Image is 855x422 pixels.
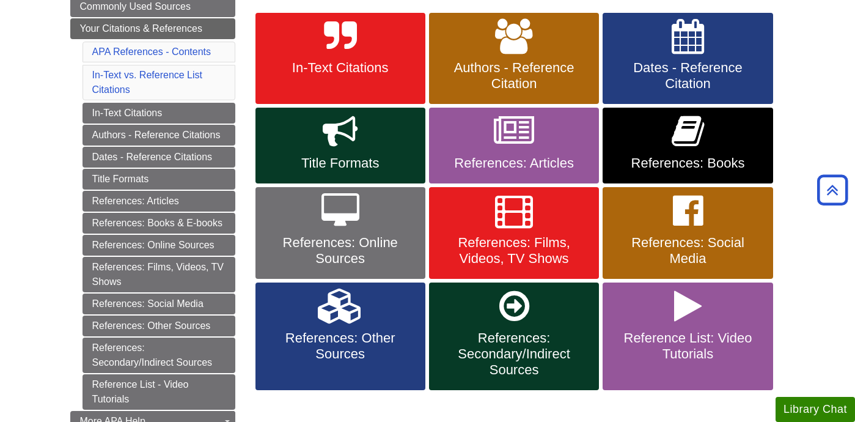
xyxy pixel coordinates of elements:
a: References: Books & E-books [83,213,235,234]
a: Authors - Reference Citation [429,13,599,105]
span: Reference List: Video Tutorials [612,330,763,362]
a: Authors - Reference Citations [83,125,235,146]
a: References: Social Media [603,187,772,279]
a: Title Formats [255,108,425,183]
a: In-Text Citations [255,13,425,105]
a: References: Other Sources [83,316,235,336]
a: Back to Top [813,182,852,198]
span: Your Citations & References [80,23,202,34]
a: Dates - Reference Citations [83,147,235,168]
span: References: Secondary/Indirect Sources [438,330,590,378]
span: In-Text Citations [265,60,416,76]
a: Reference List: Video Tutorials [603,283,772,390]
a: References: Online Sources [83,235,235,256]
a: Reference List - Video Tutorials [83,374,235,410]
button: Library Chat [776,397,855,422]
span: Commonly Used Sources [80,1,191,12]
span: References: Films, Videos, TV Shows [438,235,590,267]
span: Dates - Reference Citation [612,60,763,92]
a: Dates - Reference Citation [603,13,772,105]
a: References: Books [603,108,772,183]
span: References: Articles [438,155,590,171]
a: Your Citations & References [70,18,235,39]
a: References: Social Media [83,294,235,314]
a: References: Articles [83,191,235,212]
a: References: Other Sources [255,283,425,390]
a: References: Secondary/Indirect Sources [429,283,599,390]
span: References: Other Sources [265,330,416,362]
a: References: Secondary/Indirect Sources [83,338,235,373]
span: Authors - Reference Citation [438,60,590,92]
span: References: Online Sources [265,235,416,267]
a: References: Films, Videos, TV Shows [83,257,235,292]
a: References: Online Sources [255,187,425,279]
a: APA References - Contents [92,46,211,57]
span: References: Social Media [612,235,763,267]
span: References: Books [612,155,763,171]
a: In-Text vs. Reference List Citations [92,70,203,95]
span: Title Formats [265,155,416,171]
a: In-Text Citations [83,103,235,124]
a: Title Formats [83,169,235,190]
a: References: Articles [429,108,599,183]
a: References: Films, Videos, TV Shows [429,187,599,279]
